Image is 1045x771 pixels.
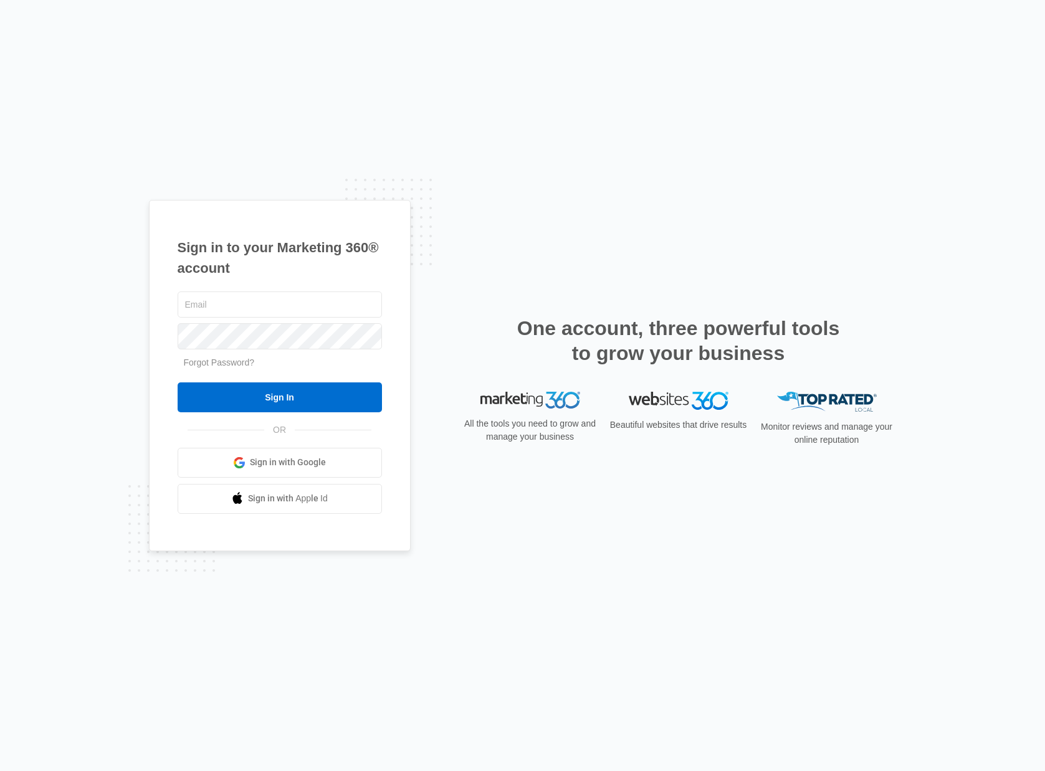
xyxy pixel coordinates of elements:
a: Forgot Password? [184,357,255,367]
h2: One account, three powerful tools to grow your business [513,316,844,366]
a: Sign in with Apple Id [178,484,382,514]
img: Websites 360 [629,392,728,410]
input: Sign In [178,382,382,412]
img: Top Rated Local [777,392,877,412]
a: Sign in with Google [178,448,382,478]
span: OR [264,423,295,437]
p: Beautiful websites that drive results [609,419,748,432]
span: Sign in with Google [250,456,326,469]
input: Email [178,291,382,318]
span: Sign in with Apple Id [248,492,328,505]
p: Monitor reviews and manage your online reputation [757,420,897,447]
img: Marketing 360 [480,392,580,409]
p: All the tools you need to grow and manage your business [460,417,600,443]
h1: Sign in to your Marketing 360® account [178,237,382,278]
